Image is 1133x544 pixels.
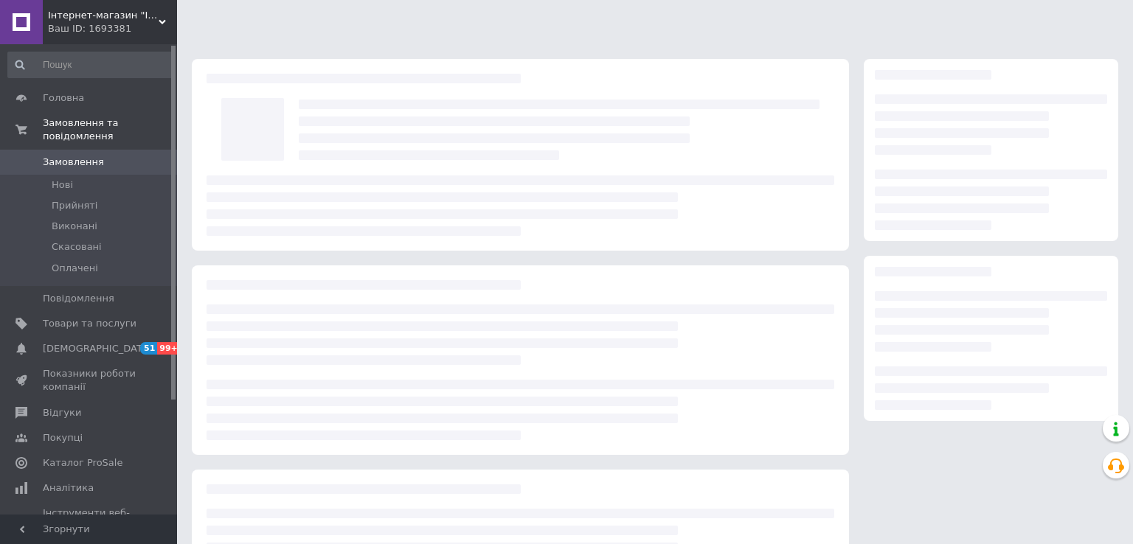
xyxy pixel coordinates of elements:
[43,91,84,105] span: Головна
[43,431,83,444] span: Покупці
[43,116,177,143] span: Замовлення та повідомлення
[52,199,97,212] span: Прийняті
[43,406,81,419] span: Відгуки
[157,342,181,355] span: 99+
[43,456,122,470] span: Каталог ProSale
[7,52,174,78] input: Пошук
[43,292,114,305] span: Повідомлення
[52,220,97,233] span: Виконані
[52,178,73,192] span: Нові
[48,22,177,35] div: Ваш ID: 1693381
[140,342,157,355] span: 51
[43,342,152,355] span: [DEMOGRAPHIC_DATA]
[43,481,94,495] span: Аналітика
[48,9,159,22] span: Інтернет-магазин "Indianbeauty"
[52,262,98,275] span: Оплачені
[43,367,136,394] span: Показники роботи компанії
[52,240,102,254] span: Скасовані
[43,156,104,169] span: Замовлення
[43,506,136,533] span: Інструменти веб-майстра та SEO
[43,317,136,330] span: Товари та послуги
